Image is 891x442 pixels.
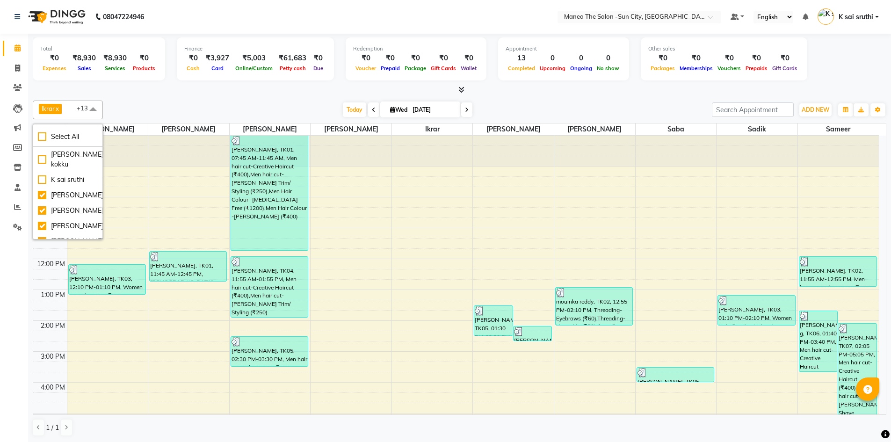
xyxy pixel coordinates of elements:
[100,53,130,64] div: ₹8,930
[648,53,677,64] div: ₹0
[310,53,326,64] div: ₹0
[67,123,148,135] span: [PERSON_NAME]
[69,265,145,294] div: [PERSON_NAME], TK03, 12:10 PM-01:10 PM, Women Hair Blow Dry (₹700)
[537,65,568,72] span: Upcoming
[130,65,158,72] span: Products
[458,53,479,64] div: ₹0
[799,103,832,116] button: ADD NEW
[506,53,537,64] div: 13
[474,306,512,335] div: [PERSON_NAME], TK05, 01:30 PM-02:30 PM, Threading-Eyebrows (₹60),Threading-Upper Lip (₹50)
[69,53,100,64] div: ₹8,930
[568,53,594,64] div: 0
[231,337,308,366] div: [PERSON_NAME], TK05, 02:30 PM-03:30 PM, Men hair cut-Kids ( U-12) (₹250)
[209,65,226,72] span: Card
[799,311,837,371] div: [PERSON_NAME] g, TK06, 01:40 PM-03:40 PM, Men hair cut-Creative Haircut (₹400),Men hair cut-[PERS...
[353,65,378,72] span: Voucher
[637,368,714,382] div: [PERSON_NAME], TK05, 03:30 PM-04:00 PM, Gel Polish (₹1000)
[35,259,67,269] div: 12:00 PM
[38,175,98,185] div: K sai sruthi
[770,65,800,72] span: Gift Cards
[39,383,67,392] div: 4:00 PM
[402,65,428,72] span: Package
[38,221,98,231] div: [PERSON_NAME]
[799,257,877,286] div: [PERSON_NAME], TK02, 11:55 AM-12:55 PM, Men hair cut-Kids ( U-12) (₹250)
[458,65,479,72] span: Wallet
[150,252,226,281] div: [PERSON_NAME], TK01, 11:45 AM-12:45 PM, [DEMOGRAPHIC_DATA] Massage -Foot Massage [DEMOGRAPHIC_DAT...
[33,123,67,133] div: Stylist
[40,65,69,72] span: Expenses
[46,423,59,433] span: 1 / 1
[38,206,98,216] div: [PERSON_NAME]
[712,102,794,117] input: Search Appointment
[233,65,275,72] span: Online/Custom
[39,413,67,423] div: 5:00 PM
[24,4,88,30] img: logo
[230,123,311,135] span: [PERSON_NAME]
[38,237,98,246] div: [PERSON_NAME]
[231,257,308,317] div: [PERSON_NAME], TK04, 11:55 AM-01:55 PM, Men hair cut-Creative Haircut (₹400),Men hair cut-[PERSON...
[770,53,800,64] div: ₹0
[636,123,717,135] span: Saba
[802,106,829,113] span: ADD NEW
[311,123,391,135] span: [PERSON_NAME]
[718,296,795,325] div: [PERSON_NAME], TK03, 01:10 PM-02:10 PM, Women Hair-Creative Hair cut (₹1000)
[103,4,144,30] b: 08047224946
[343,102,366,117] span: Today
[311,65,326,72] span: Due
[42,105,55,112] span: Ikrar
[388,106,410,113] span: Wed
[40,53,69,64] div: ₹0
[40,45,158,53] div: Total
[506,45,622,53] div: Appointment
[428,53,458,64] div: ₹0
[184,65,202,72] span: Cash
[233,53,275,64] div: ₹5,003
[594,53,622,64] div: 0
[75,65,94,72] span: Sales
[39,352,67,362] div: 3:00 PM
[38,150,98,169] div: [PERSON_NAME] kokku
[402,53,428,64] div: ₹0
[410,103,456,117] input: 2025-09-03
[184,45,326,53] div: Finance
[648,45,800,53] div: Other sales
[506,65,537,72] span: Completed
[717,123,797,135] span: sadik
[102,65,128,72] span: Services
[277,65,308,72] span: Petty cash
[537,53,568,64] div: 0
[715,65,743,72] span: Vouchers
[648,65,677,72] span: Packages
[353,53,378,64] div: ₹0
[39,290,67,300] div: 1:00 PM
[77,104,95,112] span: +13
[353,45,479,53] div: Redemption
[677,65,715,72] span: Memberships
[839,12,873,22] span: K sai sruthi
[715,53,743,64] div: ₹0
[556,288,632,325] div: mouinka reddy, TK02, 12:55 PM-02:10 PM, Threading-Eyebrows (₹60),Threading-Upper Lip (₹50),thread...
[130,53,158,64] div: ₹0
[594,65,622,72] span: No show
[38,132,98,142] div: Select All
[818,8,834,25] img: K sai sruthi
[55,105,59,112] a: x
[568,65,594,72] span: Ongoing
[514,326,551,341] div: [PERSON_NAME], TK03, 02:10 PM-02:40 PM, Threading-Upper Lip (₹50)
[798,123,879,135] span: Sameer
[148,123,229,135] span: [PERSON_NAME]
[554,123,635,135] span: [PERSON_NAME]
[38,190,98,200] div: [PERSON_NAME]
[202,53,233,64] div: ₹3,927
[743,65,770,72] span: Prepaids
[184,53,202,64] div: ₹0
[428,65,458,72] span: Gift Cards
[39,321,67,331] div: 2:00 PM
[392,123,473,135] span: Ikrar
[275,53,310,64] div: ₹61,683
[231,136,308,250] div: [PERSON_NAME], TK01, 07:45 AM-11:45 AM, Men hair cut-Creative Haircut (₹400),Men hair cut-[PERSON...
[743,53,770,64] div: ₹0
[378,53,402,64] div: ₹0
[473,123,554,135] span: [PERSON_NAME]
[838,324,876,415] div: [PERSON_NAME], TK07, 02:05 PM-05:05 PM, Men hair cut-Creative Haircut (₹400),Men hair cut-[PERSON...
